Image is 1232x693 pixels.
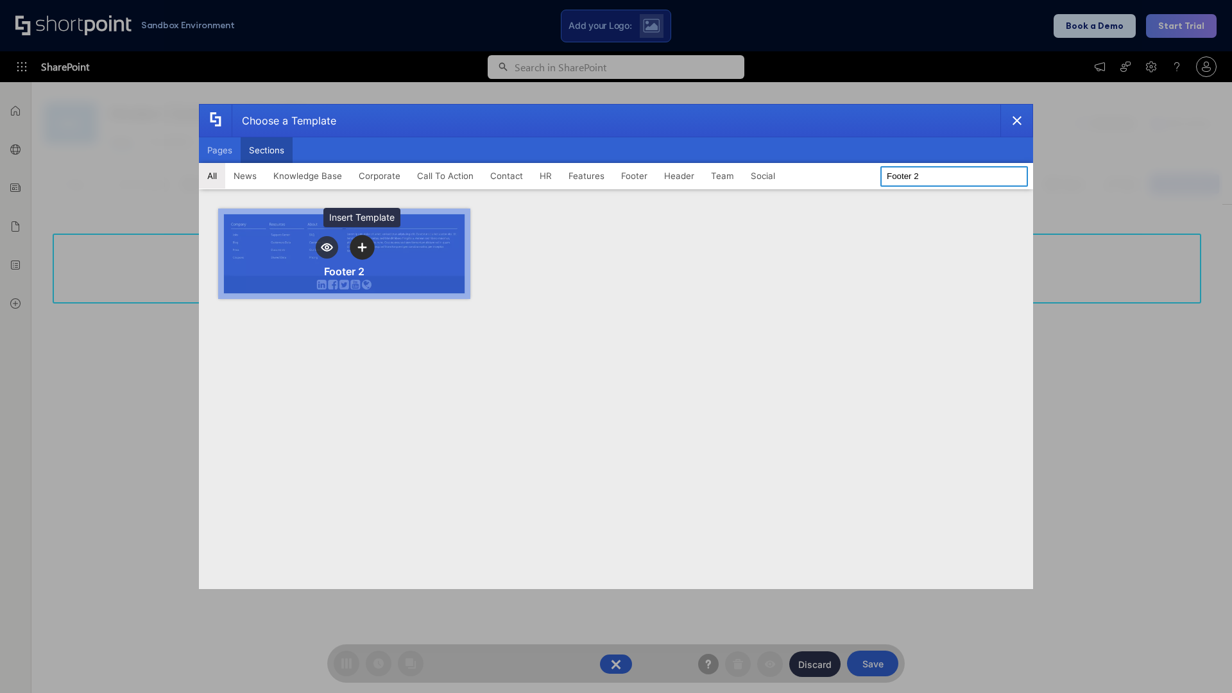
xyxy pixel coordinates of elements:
button: Pages [199,137,241,163]
button: News [225,163,265,189]
button: Team [703,163,742,189]
iframe: Chat Widget [1168,631,1232,693]
div: Choose a Template [232,105,336,137]
button: Contact [482,163,531,189]
button: Corporate [350,163,409,189]
button: Header [656,163,703,189]
button: All [199,163,225,189]
button: Social [742,163,783,189]
div: template selector [199,104,1033,589]
button: Sections [241,137,293,163]
button: Features [560,163,613,189]
button: Knowledge Base [265,163,350,189]
button: Call To Action [409,163,482,189]
div: Footer 2 [324,265,364,278]
button: HR [531,163,560,189]
input: Search [880,166,1028,187]
button: Footer [613,163,656,189]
